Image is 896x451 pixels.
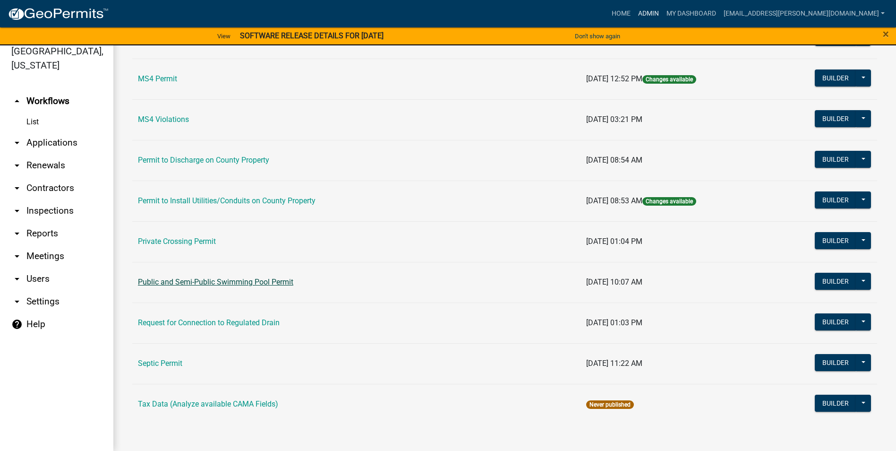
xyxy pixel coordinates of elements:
[815,110,856,127] button: Builder
[815,69,856,87] button: Builder
[815,395,856,412] button: Builder
[138,399,278,408] a: Tax Data (Analyze available CAMA Fields)
[11,319,23,330] i: help
[240,31,384,40] strong: SOFTWARE RELEASE DETAILS FOR [DATE]
[815,273,856,290] button: Builder
[11,273,23,285] i: arrow_drop_down
[586,278,642,286] span: [DATE] 10:07 AM
[213,28,234,44] a: View
[571,28,624,44] button: Don't show again
[815,151,856,168] button: Builder
[11,95,23,107] i: arrow_drop_up
[586,196,642,205] span: [DATE] 08:53 AM
[634,5,663,23] a: Admin
[586,74,642,83] span: [DATE] 12:52 PM
[138,74,177,83] a: MS4 Permit
[138,237,216,246] a: Private Crossing Permit
[138,359,182,368] a: Septic Permit
[11,251,23,262] i: arrow_drop_down
[815,191,856,208] button: Builder
[11,137,23,148] i: arrow_drop_down
[11,205,23,217] i: arrow_drop_down
[11,296,23,307] i: arrow_drop_down
[642,197,696,206] span: Changes available
[815,232,856,249] button: Builder
[815,313,856,330] button: Builder
[642,75,696,84] span: Changes available
[586,115,642,124] span: [DATE] 03:21 PM
[11,160,23,171] i: arrow_drop_down
[11,182,23,194] i: arrow_drop_down
[138,156,269,165] a: Permit to Discharge on County Property
[586,237,642,246] span: [DATE] 01:04 PM
[11,228,23,239] i: arrow_drop_down
[663,5,720,23] a: My Dashboard
[586,156,642,165] span: [DATE] 08:54 AM
[586,318,642,327] span: [DATE] 01:03 PM
[138,278,293,286] a: Public and Semi-Public Swimming Pool Permit
[138,318,280,327] a: Request for Connection to Regulated Drain
[883,27,889,41] span: ×
[586,400,634,409] span: Never published
[815,354,856,371] button: Builder
[883,28,889,40] button: Close
[720,5,888,23] a: [EMAIL_ADDRESS][PERSON_NAME][DOMAIN_NAME]
[608,5,634,23] a: Home
[138,196,316,205] a: Permit to Install Utilities/Conduits on County Property
[138,115,189,124] a: MS4 Violations
[586,359,642,368] span: [DATE] 11:22 AM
